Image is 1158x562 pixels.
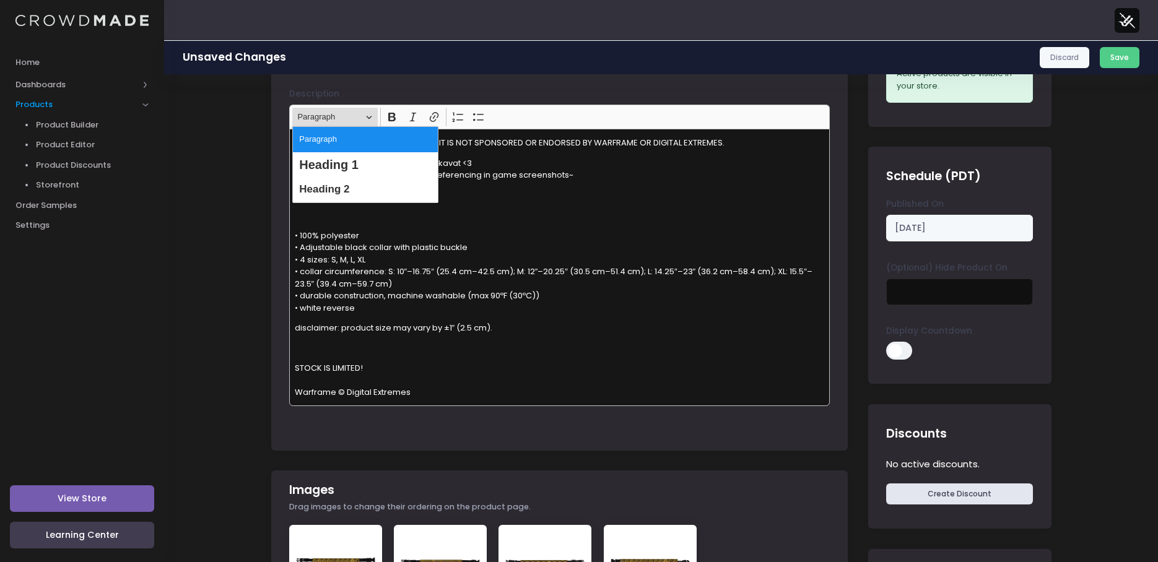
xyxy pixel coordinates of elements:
[293,152,438,177] button: Heading 1
[1040,47,1090,68] a: Discard
[36,119,149,131] span: Product Builder
[36,159,149,171] span: Product Discounts
[886,456,1033,473] div: No active discounts.
[293,177,438,202] button: Heading 2
[897,67,1022,92] div: Active products are visible in your store.
[36,139,149,151] span: Product Editor
[886,325,972,337] label: Display Countdown
[295,362,825,399] p: STOCK IS LIMITED! Warframe © Digital Extremes
[886,198,944,210] label: Published On
[293,127,438,152] button: Paragraph
[295,157,825,181] p: touch of luxury for your irl kubrow or kavat <3 everything is painted from scratch referencing in...
[886,426,947,441] h2: Discounts
[886,169,981,183] h2: Schedule (PDT)
[15,56,149,69] span: Home
[10,485,154,512] a: View Store
[15,199,149,212] span: Order Samples
[36,179,149,191] span: Storefront
[886,262,1008,274] label: (Optional) Hide Product On
[15,15,149,27] img: Logo
[15,79,138,91] span: Dashboards
[183,51,286,64] h1: Unsaved Changes
[289,483,334,497] h2: Images
[295,137,825,149] p: THIS IS NOT AN OFFICIAL MERCH ITEM. IT IS NOT SPONSORED OR ENDORSED BY WARFRAME OR DIGITAL EXTREMES.
[289,129,830,406] div: Rich Text Editor, main
[58,492,107,504] span: View Store
[886,483,1033,504] a: Create Discount
[289,501,531,513] span: Drag images to change their ordering on the product page.
[10,522,154,548] a: Learning Center
[1100,47,1140,68] button: Save
[15,219,149,231] span: Settings
[299,181,349,199] span: Heading 2
[289,105,830,129] div: Editor toolbar
[289,88,339,100] label: Description
[1115,8,1139,33] img: User
[299,156,359,174] span: Heading 1
[292,108,378,127] button: Paragraph
[15,98,138,111] span: Products
[295,230,825,314] p: • 100% polyester • Adjustable black collar with plastic buckle • 4 sizes: S, M, L, XL • collar ci...
[299,131,337,149] span: Paragraph
[46,529,119,541] span: Learning Center
[297,110,362,124] span: Paragraph
[295,322,825,334] p: disclaimer: product size may vary by ±1″ (2.5 cm).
